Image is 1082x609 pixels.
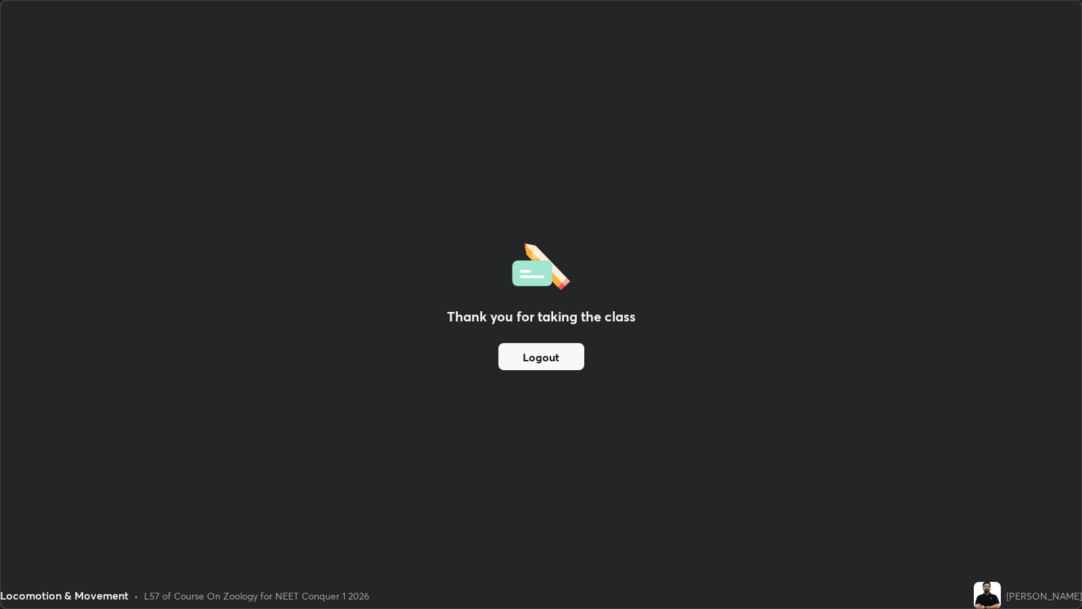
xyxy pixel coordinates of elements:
[498,343,584,370] button: Logout
[512,239,570,290] img: offlineFeedback.1438e8b3.svg
[974,582,1001,609] img: 54f690991e824e6993d50b0d6a1f1dc5.jpg
[134,589,139,603] div: •
[144,589,369,603] div: L57 of Course On Zoology for NEET Conquer 1 2026
[1006,589,1082,603] div: [PERSON_NAME]
[447,307,636,327] h2: Thank you for taking the class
